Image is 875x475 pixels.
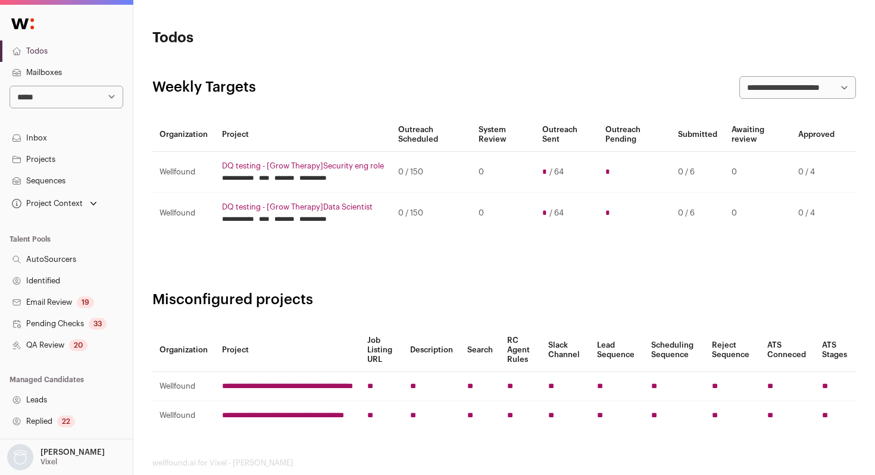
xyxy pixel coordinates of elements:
[77,296,94,308] div: 19
[152,29,387,48] h1: Todos
[471,118,535,152] th: System Review
[671,152,724,193] td: 0 / 6
[152,372,215,401] td: Wellfound
[671,118,724,152] th: Submitted
[724,193,791,234] td: 0
[152,78,256,97] h2: Weekly Targets
[549,208,564,218] span: / 64
[40,448,105,457] p: [PERSON_NAME]
[152,329,215,372] th: Organization
[549,167,564,177] span: / 64
[152,458,856,468] footer: wellfound:ai for Vixel - [PERSON_NAME]
[10,199,83,208] div: Project Context
[815,329,856,372] th: ATS Stages
[500,329,541,372] th: RC Agent Rules
[598,118,671,152] th: Outreach Pending
[391,152,471,193] td: 0 / 150
[471,152,535,193] td: 0
[724,152,791,193] td: 0
[391,118,471,152] th: Outreach Scheduled
[791,118,842,152] th: Approved
[152,118,215,152] th: Organization
[541,329,589,372] th: Slack Channel
[10,195,99,212] button: Open dropdown
[644,329,705,372] th: Scheduling Sequence
[222,161,384,171] a: DQ testing - [Grow Therapy]Security eng role
[7,444,33,470] img: nopic.png
[215,329,360,372] th: Project
[215,118,391,152] th: Project
[152,401,215,430] td: Wellfound
[89,318,107,330] div: 33
[69,339,87,351] div: 20
[460,329,500,372] th: Search
[152,152,215,193] td: Wellfound
[360,329,403,372] th: Job Listing URL
[152,193,215,234] td: Wellfound
[152,290,856,310] h2: Misconfigured projects
[791,193,842,234] td: 0 / 4
[671,193,724,234] td: 0 / 6
[391,193,471,234] td: 0 / 150
[471,193,535,234] td: 0
[724,118,791,152] th: Awaiting review
[5,444,107,470] button: Open dropdown
[403,329,460,372] th: Description
[222,202,384,212] a: DQ testing - [Grow Therapy]Data Scientist
[791,152,842,193] td: 0 / 4
[535,118,598,152] th: Outreach Sent
[760,329,815,372] th: ATS Conneced
[705,329,760,372] th: Reject Sequence
[590,329,644,372] th: Lead Sequence
[40,457,57,467] p: Vixel
[5,12,40,36] img: Wellfound
[57,415,75,427] div: 22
